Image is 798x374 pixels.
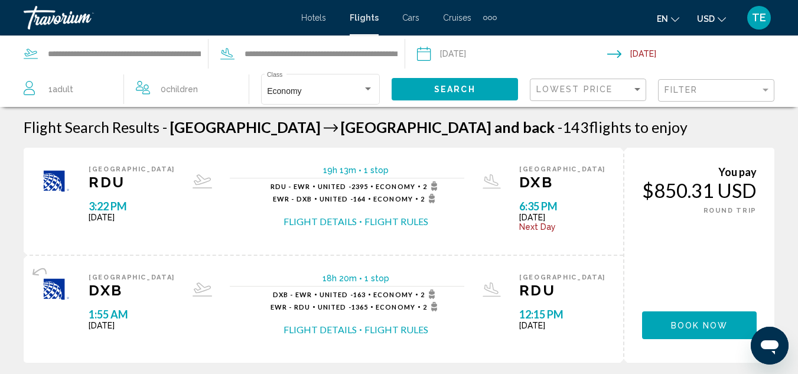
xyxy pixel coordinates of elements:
[320,291,366,298] span: 163
[318,303,368,311] span: 1365
[271,183,310,190] span: RDU - EWR
[697,14,715,24] span: USD
[558,118,589,136] span: 143
[89,213,175,222] span: [DATE]
[494,118,555,136] span: and back
[284,215,357,228] button: Flight Details
[589,118,688,136] span: flights to enjoy
[12,71,249,107] button: Travelers: 1 adult, 0 children
[320,291,353,298] span: United -
[318,183,368,190] span: 2395
[519,222,605,232] span: Next Day
[658,79,774,103] button: Filter
[671,321,728,330] span: Book now
[318,183,351,190] span: United -
[24,118,159,136] h1: Flight Search Results
[519,308,605,321] span: 12:15 PM
[421,194,439,203] span: 2
[642,311,757,339] button: Book now
[423,181,441,191] span: 2
[642,178,757,202] div: $850.31 USD
[89,281,175,299] span: DXB
[53,84,73,94] span: Adult
[752,12,766,24] span: TE
[89,274,175,281] span: [GEOGRAPHIC_DATA]
[642,165,757,178] div: You pay
[376,303,415,311] span: Economy
[364,323,428,336] button: Flight Rules
[376,183,415,190] span: Economy
[273,195,312,203] span: EWR - DXB
[161,81,198,97] span: 0
[744,5,774,30] button: User Menu
[402,13,419,22] a: Cars
[350,13,379,22] a: Flights
[318,303,351,311] span: United -
[519,213,605,222] span: [DATE]
[536,84,613,94] span: Lowest Price
[320,195,353,203] span: United -
[434,85,475,95] span: Search
[89,308,175,321] span: 1:55 AM
[301,13,326,22] a: Hotels
[392,78,518,100] button: Search
[89,173,175,191] span: RDU
[323,165,356,175] span: 19h 13m
[373,195,413,203] span: Economy
[519,200,605,213] span: 6:35 PM
[24,6,289,30] a: Travorium
[421,290,439,299] span: 2
[284,323,357,336] button: Flight Details
[271,303,310,311] span: EWR - RDU
[519,274,605,281] span: [GEOGRAPHIC_DATA]
[697,10,726,27] button: Change currency
[341,118,491,136] span: [GEOGRAPHIC_DATA]
[558,118,562,136] span: -
[519,321,605,330] span: [DATE]
[417,36,608,71] button: Depart date: Sep 15, 2025
[89,200,175,213] span: 3:22 PM
[320,195,366,203] span: 164
[519,281,605,299] span: RDU
[483,8,497,27] button: Extra navigation items
[364,274,389,283] span: 1 stop
[89,321,175,330] span: [DATE]
[657,14,668,24] span: en
[536,85,643,95] mat-select: Sort by
[607,36,798,71] button: Return date: Sep 22, 2025
[273,291,312,298] span: DXB - EWR
[642,317,757,330] a: Book now
[665,85,698,95] span: Filter
[443,13,471,22] a: Cruises
[162,118,167,136] span: -
[267,86,301,96] span: Economy
[323,274,357,283] span: 18h 20m
[751,327,789,365] iframe: Button to launch messaging window
[166,84,198,94] span: Children
[423,302,441,311] span: 2
[364,215,428,228] button: Flight Rules
[703,207,757,214] span: ROUND TRIP
[373,291,413,298] span: Economy
[48,81,73,97] span: 1
[657,10,679,27] button: Change language
[519,173,605,191] span: DXB
[170,118,321,136] span: [GEOGRAPHIC_DATA]
[519,165,605,173] span: [GEOGRAPHIC_DATA]
[364,165,389,175] span: 1 stop
[89,165,175,173] span: [GEOGRAPHIC_DATA]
